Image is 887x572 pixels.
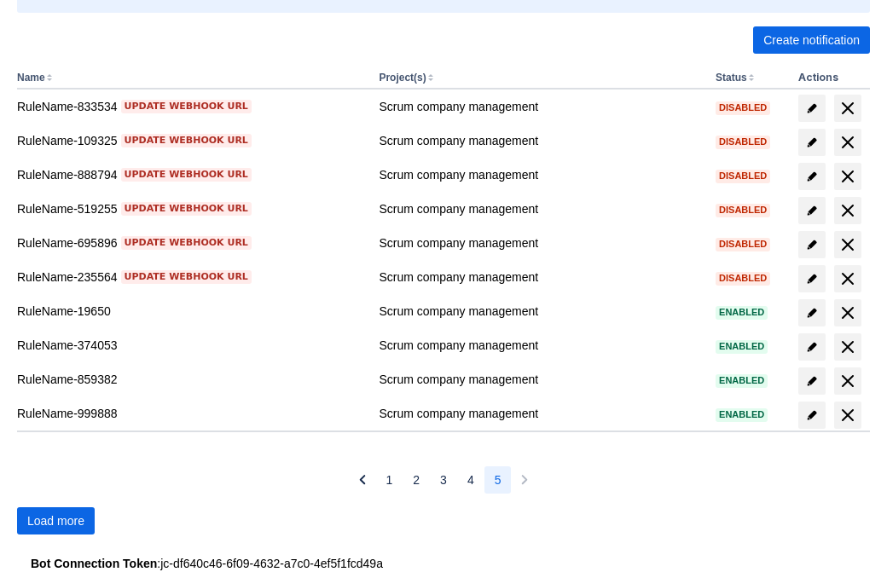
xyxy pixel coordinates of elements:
[379,269,702,286] div: Scrum company management
[376,466,403,494] button: Page 1
[838,371,858,391] span: delete
[805,408,819,422] span: edit
[805,340,819,354] span: edit
[495,466,501,494] span: 5
[17,337,365,354] div: RuleName-374053
[805,272,819,286] span: edit
[805,136,819,149] span: edit
[17,371,365,388] div: RuleName-859382
[716,342,768,351] span: Enabled
[716,205,770,215] span: Disabled
[838,303,858,323] span: delete
[805,204,819,217] span: edit
[440,466,447,494] span: 3
[805,101,819,115] span: edit
[753,26,870,54] button: Create notification
[838,234,858,255] span: delete
[17,166,365,183] div: RuleName-888794
[716,171,770,181] span: Disabled
[17,303,365,320] div: RuleName-19650
[484,466,512,494] button: Page 5
[31,557,157,570] strong: Bot Connection Token
[125,100,248,113] span: Update webhook URL
[805,306,819,320] span: edit
[17,234,365,251] div: RuleName-695896
[386,466,393,494] span: 1
[379,303,702,320] div: Scrum company management
[838,166,858,187] span: delete
[17,132,365,149] div: RuleName-109325
[430,466,457,494] button: Page 3
[31,555,856,572] div: : jc-df640c46-6f09-4632-a7c0-4ef5f1fcd49a
[716,72,747,84] button: Status
[457,466,484,494] button: Page 4
[349,466,539,494] nav: Pagination
[349,466,376,494] button: Previous
[17,405,365,422] div: RuleName-999888
[413,466,420,494] span: 2
[838,98,858,118] span: delete
[17,507,95,534] button: Load more
[17,72,45,84] button: Name
[805,170,819,183] span: edit
[763,26,860,54] span: Create notification
[716,137,770,147] span: Disabled
[27,507,84,534] span: Load more
[791,67,870,90] th: Actions
[379,405,702,422] div: Scrum company management
[467,466,474,494] span: 4
[379,132,702,149] div: Scrum company management
[838,337,858,357] span: delete
[379,371,702,388] div: Scrum company management
[379,98,702,115] div: Scrum company management
[838,269,858,289] span: delete
[379,72,426,84] button: Project(s)
[805,238,819,251] span: edit
[17,269,365,286] div: RuleName-235564
[716,274,770,283] span: Disabled
[838,200,858,221] span: delete
[125,134,248,147] span: Update webhook URL
[125,168,248,182] span: Update webhook URL
[17,200,365,217] div: RuleName-519255
[125,236,248,250] span: Update webhook URL
[716,308,768,317] span: Enabled
[716,240,770,249] span: Disabled
[125,270,248,284] span: Update webhook URL
[379,234,702,251] div: Scrum company management
[838,405,858,425] span: delete
[716,410,768,419] span: Enabled
[125,202,248,216] span: Update webhook URL
[716,103,770,113] span: Disabled
[17,98,365,115] div: RuleName-833534
[716,376,768,385] span: Enabled
[379,337,702,354] div: Scrum company management
[805,374,819,388] span: edit
[838,132,858,153] span: delete
[403,466,430,494] button: Page 2
[379,166,702,183] div: Scrum company management
[379,200,702,217] div: Scrum company management
[511,466,538,494] button: Next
